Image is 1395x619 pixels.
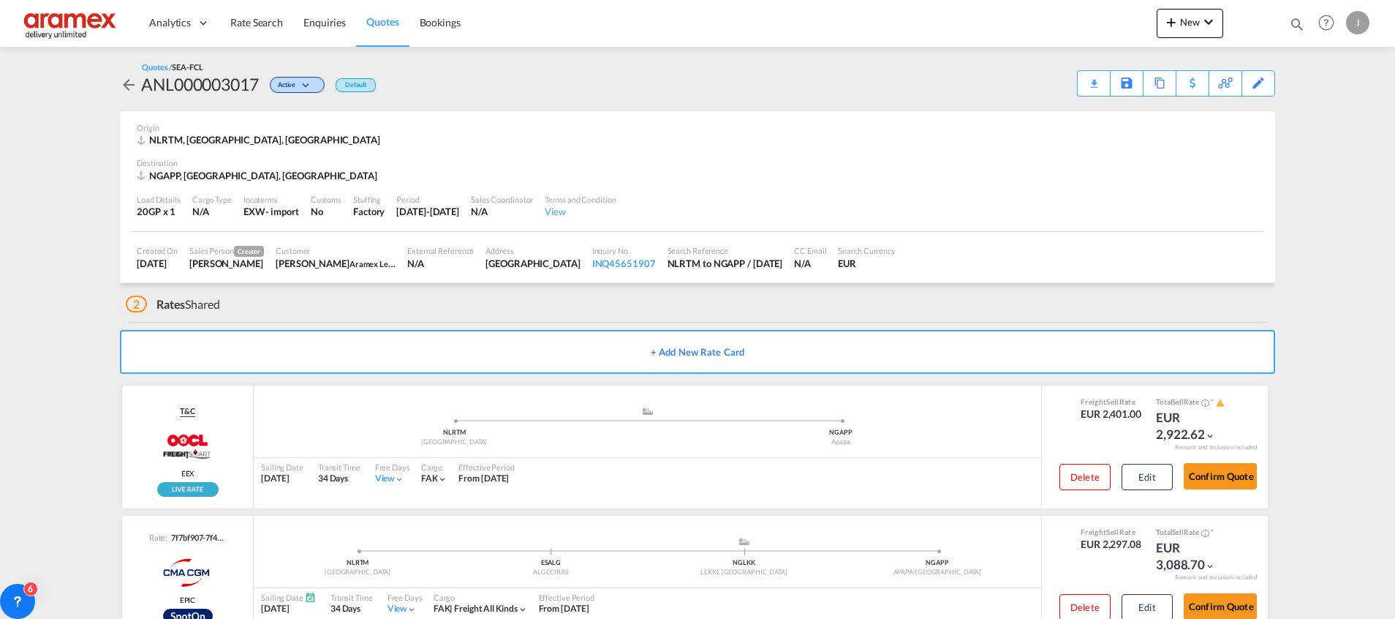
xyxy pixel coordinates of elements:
[149,15,191,30] span: Analytics
[1209,397,1215,406] span: Subject to Remarks
[189,257,264,270] div: Janice Camporaso
[1081,537,1141,552] div: EUR 2,297.08
[1314,10,1339,35] span: Help
[142,61,203,72] div: Quotes /SEA-FCL
[639,408,657,415] md-icon: assets/icons/custom/ship-fill.svg
[261,592,316,603] div: Sailing Date
[539,592,594,603] div: Effective Period
[1081,397,1141,407] div: Freight Rate
[137,133,384,146] div: NLRTM, Rotterdam, Europe
[180,405,195,417] span: T&C
[421,462,448,473] div: Cargo
[243,205,265,218] div: EXW
[1346,11,1369,34] div: J
[137,169,381,182] div: NGAPP, Apapa, Africa
[592,245,656,256] div: Inquiry No.
[366,15,398,28] span: Quotes
[1122,464,1173,490] button: Edit
[387,592,423,603] div: Free Days
[545,194,616,205] div: Terms and Condition
[375,462,410,473] div: Free Days
[180,595,196,605] span: EPIC
[394,474,404,484] md-icon: icon-chevron-down
[454,558,647,568] div: ESALG
[1199,397,1209,408] button: Spot Rates are dynamic & can fluctuate with time
[1106,397,1119,406] span: Sell
[126,296,147,312] span: 2
[1156,409,1229,444] div: EUR 2,922.62
[387,603,417,615] div: Viewicon-chevron-down
[668,257,783,270] div: NLRTM to NGAPP / 20 Aug 2025
[841,568,1034,577] div: APAPA/[GEOGRAPHIC_DATA]
[794,245,826,256] div: CC Email
[471,194,533,205] div: Sales Coordinator
[838,257,896,270] div: EUR
[1157,9,1223,38] button: icon-plus 400-fgNewicon-chevron-down
[375,473,405,485] div: Viewicon-chevron-down
[1081,407,1141,421] div: EUR 2,401.00
[318,462,360,473] div: Transit Time
[1106,528,1119,536] span: Sell
[157,482,219,497] img: rpa-live-rate.png
[120,330,1275,374] button: + Add New Rate Card
[234,246,264,257] span: Creator
[137,122,1258,133] div: Origin
[539,603,589,615] div: From 01 Sep 2025
[305,592,316,603] md-icon: Schedules Available
[330,603,373,615] div: 34 Days
[471,205,533,218] div: N/A
[230,16,283,29] span: Rate Search
[485,245,580,256] div: Address
[243,194,299,205] div: Incoterms
[259,72,328,96] div: Change Status Here
[137,245,178,256] div: Created On
[311,194,341,205] div: Customs
[299,82,317,90] md-icon: icon-chevron-down
[1314,10,1346,37] div: Help
[270,77,325,93] div: Change Status Here
[1162,16,1217,28] span: New
[349,258,410,269] span: Aramex Lebanon
[1205,431,1215,441] md-icon: icon-chevron-down
[1085,73,1103,84] md-icon: icon-download
[437,474,447,484] md-icon: icon-chevron-down
[434,592,528,603] div: Cargo
[450,603,453,614] span: |
[1059,464,1111,490] button: Delete
[545,205,616,218] div: View
[303,16,346,29] span: Enquiries
[518,604,528,615] md-icon: icon-chevron-down
[1184,463,1257,489] button: Confirm Quote
[137,205,181,218] div: 20GP x 1
[396,194,459,205] div: Period
[172,62,203,72] span: SEA-FCL
[420,16,461,29] span: Bookings
[1111,71,1143,96] div: Save As Template
[838,245,896,256] div: Search Currency
[407,245,474,256] div: External Reference
[261,428,648,438] div: NLRTM
[1085,71,1103,84] div: Quote PDF is not available at this time
[668,245,783,256] div: Search Reference
[261,558,454,568] div: NLRTM
[648,428,1035,438] div: NGAPP
[137,257,178,270] div: 20 Aug 2025
[151,555,224,591] img: CMACGM Spot
[1216,399,1225,408] md-icon: icon-alert
[1156,527,1229,539] div: Total Rate
[192,205,232,218] div: N/A
[485,257,580,270] div: Lebanon
[318,473,360,485] div: 34 Days
[1156,397,1229,408] div: Total Rate
[276,245,396,256] div: Customer
[434,603,455,614] span: FAK
[149,134,380,146] span: NLRTM, [GEOGRAPHIC_DATA], [GEOGRAPHIC_DATA]
[1214,397,1225,408] button: icon-alert
[1205,561,1215,571] md-icon: icon-chevron-down
[278,80,299,94] span: Active
[1164,443,1268,451] div: Remark and Inclusion included
[434,603,518,615] div: freight all kinds
[1081,527,1141,537] div: Freight Rate
[1156,539,1229,574] div: EUR 3,088.70
[141,72,259,96] div: ANL000003017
